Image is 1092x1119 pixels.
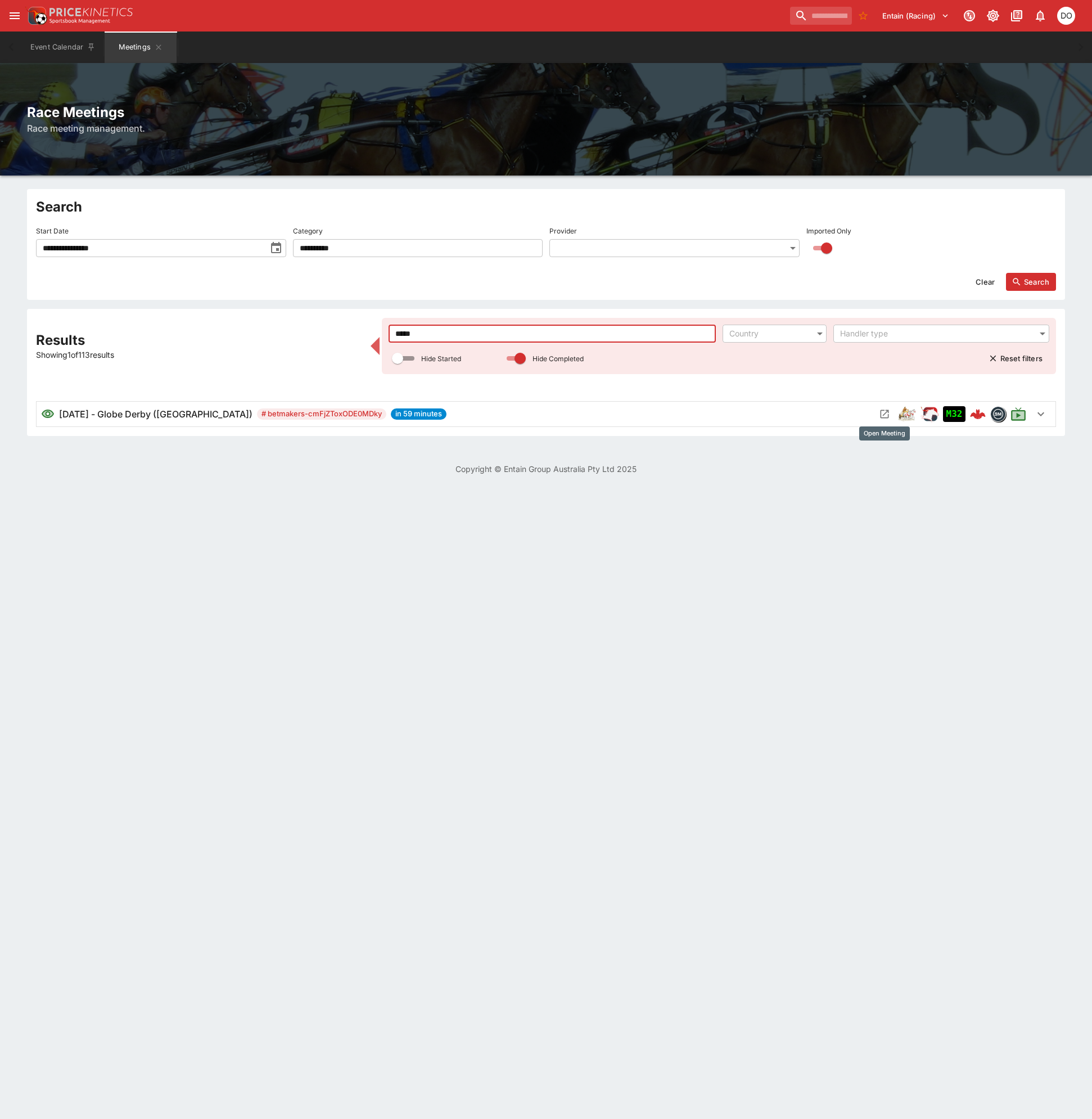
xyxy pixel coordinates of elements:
[959,6,980,26] button: Connected to PK
[421,354,461,363] p: Hide Started
[991,407,1005,421] img: betmakers.png
[266,238,286,258] button: toggle date time picker
[1007,6,1027,26] button: Documentation
[36,198,1056,215] h2: Search
[729,328,809,339] div: Country
[24,32,102,63] button: Event Calendar
[969,273,1001,291] button: Clear
[876,405,894,423] button: Open Meeting
[806,226,851,236] p: Imported Only
[943,406,965,422] div: Imported to Jetbet as OPEN
[549,226,577,236] p: Provider
[990,406,1006,422] div: betmakers
[854,7,872,25] button: No Bookmarks
[105,32,177,63] button: Meetings
[1057,7,1075,25] div: Daniel Olerenshaw
[293,226,323,236] p: Category
[876,7,956,25] button: Select Tenant
[1010,406,1026,422] svg: Live
[790,7,852,25] input: search
[25,5,47,27] img: PriceKinetics Logo
[4,6,25,26] button: open drawer
[982,349,1049,367] button: Reset filters
[859,426,910,441] div: Open Meeting
[41,407,55,421] svg: Visible
[391,408,446,420] span: in 59 minutes
[533,354,584,363] p: Hide Completed
[920,405,938,423] img: racing.png
[1030,6,1050,26] button: Notifications
[1054,3,1079,28] button: Daniel Olerenshaw
[840,328,1031,339] div: Handler type
[49,8,133,16] img: PriceKinetics
[27,104,1065,121] h2: Race Meetings
[36,331,364,349] h2: Results
[36,349,364,361] p: Showing 1 of 113 results
[36,226,69,236] p: Start Date
[898,405,916,423] img: harness_racing.png
[898,405,916,423] div: harness_racing
[27,122,1065,135] h6: Race meeting management.
[257,408,386,420] span: # betmakers-cmFjZToxODE0MDky
[1006,273,1056,291] button: Search
[983,6,1003,26] button: Toggle light/dark mode
[920,405,938,423] div: ParallelRacing Handler
[49,19,110,24] img: Sportsbook Management
[59,407,252,421] h6: [DATE] - Globe Derby ([GEOGRAPHIC_DATA])
[970,406,986,422] img: logo-cerberus--red.svg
